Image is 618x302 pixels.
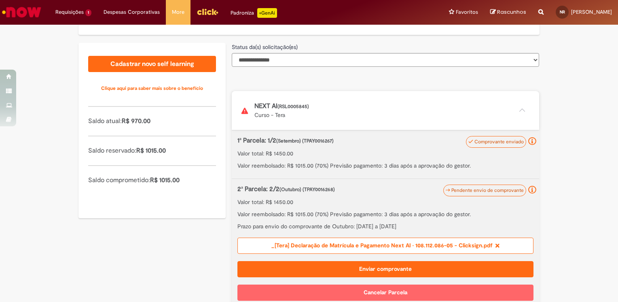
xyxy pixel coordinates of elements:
i: Seu comprovante foi enviado e recebido pelo now. Para folha Ambev: passará para aprovação de seu ... [528,137,536,145]
p: Prazo para envio do comprovante de Outubro: [DATE] a [DATE] [237,222,533,230]
a: Clique aqui para saber mais sobre o benefício [88,80,216,96]
div: Padroniza [231,8,277,18]
div: _[Tera] Declaração de Matrícula e Pagamento Next AI • 108.112.086-05 - Clicksign.pdf [237,238,533,254]
p: 2ª Parcela: 2/2 [237,185,491,194]
span: Favoritos [456,8,478,16]
button: Enviar comprovante [237,261,533,277]
label: Status da(s) solicitação(es) [232,43,298,51]
img: click_logo_yellow_360x200.png [197,6,218,18]
p: Saldo atual: [88,117,216,126]
span: [PERSON_NAME] [571,9,612,15]
p: Saldo comprometido: [88,176,216,185]
p: 1ª Parcela: 1/2 [237,136,491,145]
a: Rascunhos [490,9,526,16]
a: Cadastrar novo self learning [88,56,216,72]
span: R$ 970.00 [122,117,150,125]
span: R$ 1015.00 [136,147,166,155]
p: Valor reembolsado: R$ 1015.00 (70%) Previsão pagamento: 3 dias após a aprovação do gestor. [237,210,533,218]
p: Valor reembolsado: R$ 1015.00 (70%) Previsão pagamento: 3 dias após a aprovação do gestor. [237,162,533,170]
span: Requisições [55,8,84,16]
button: Cancelar Parcela [237,285,533,301]
i: Seu reembolso está pendente de envio do comprovante, deve ser feito até o último dia do mês atual... [528,186,536,194]
span: 1 [85,9,91,16]
img: ServiceNow [1,4,42,20]
span: (Setembro) (TPAY0016267) [276,138,334,144]
span: Pendente envio de comprovante [451,187,524,194]
span: (Outubro) (TPAY0016268) [279,186,335,193]
span: More [172,8,184,16]
p: Valor total: R$ 1450.00 [237,149,533,157]
span: Comprovante enviado [474,138,524,145]
span: Despesas Corporativas [104,8,160,16]
p: +GenAi [257,8,277,18]
p: Saldo reservado: [88,146,216,155]
span: Rascunhos [497,8,526,16]
span: R$ 1015.00 [150,176,180,184]
span: NR [560,9,565,15]
p: Valor total: R$ 1450.00 [237,198,533,206]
